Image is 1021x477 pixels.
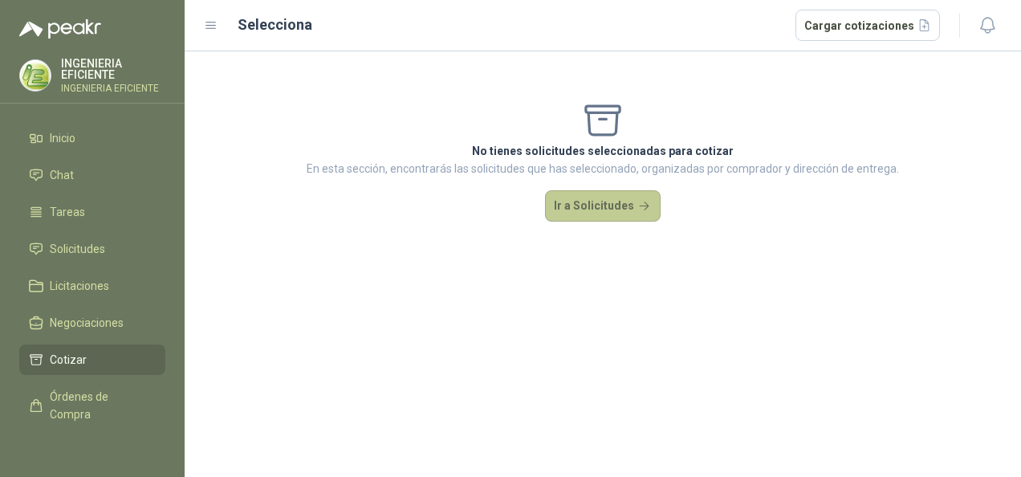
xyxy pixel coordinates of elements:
a: Licitaciones [19,271,165,301]
span: Chat [50,166,74,184]
a: Chat [19,160,165,190]
span: Solicitudes [50,240,105,258]
a: Cotizar [19,344,165,375]
img: Logo peakr [19,19,101,39]
span: Cotizar [50,351,87,369]
img: Company Logo [20,60,51,91]
h2: Selecciona [238,14,312,36]
p: INGENIERIA EFICIENTE [61,84,165,93]
a: Solicitudes [19,234,165,264]
button: Cargar cotizaciones [795,10,941,42]
span: Licitaciones [50,277,109,295]
a: Tareas [19,197,165,227]
span: Tareas [50,203,85,221]
span: Negociaciones [50,314,124,332]
a: Órdenes de Compra [19,381,165,430]
span: Inicio [50,129,75,147]
span: Órdenes de Compra [50,388,150,423]
p: En esta sección, encontrarás las solicitudes que has seleccionado, organizadas por comprador y di... [307,160,899,177]
p: No tienes solicitudes seleccionadas para cotizar [307,142,899,160]
a: Remisiones [19,436,165,467]
a: Inicio [19,123,165,153]
p: INGENIERIA EFICIENTE [61,58,165,80]
a: Negociaciones [19,308,165,338]
button: Ir a Solicitudes [545,190,661,222]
